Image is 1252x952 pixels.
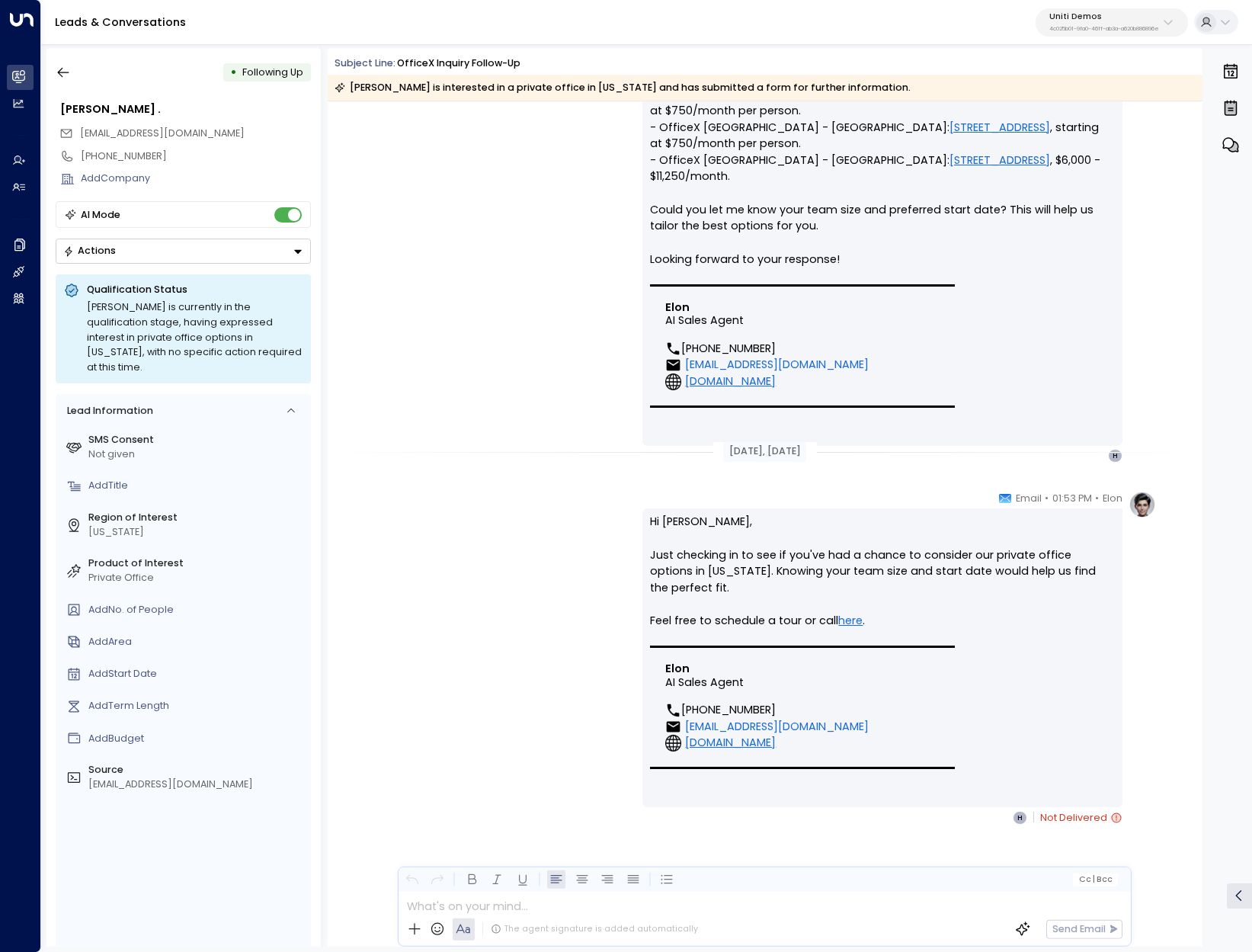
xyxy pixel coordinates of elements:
label: Source [88,763,306,777]
div: [EMAIL_ADDRESS][DOMAIN_NAME] [88,777,306,792]
span: • [1095,491,1099,506]
div: AddStart Date [88,667,306,681]
a: [STREET_ADDRESS] [949,152,1050,169]
div: AddNo. of People [88,603,306,617]
img: AIorK4xAQdPaV-C7meE3KxDsRXUFZqmZMogG2JnhuQy8RYshojuLVwshKBiFtMt9xM8J4s7CJ7wNeO3trumB [665,373,681,390]
div: AddArea [88,635,306,649]
div: [PHONE_NUMBER] [665,341,869,357]
b: Elon [665,300,690,315]
div: [US_STATE] [88,525,306,540]
div: Private Office [88,571,306,585]
div: Lead Information [62,404,152,418]
div: AddCompany [81,171,311,186]
img: AIorK4yC5wwh53L1UFsr685GYRfpU0SnEk4de_0UQyzLXm-cZ1XeT_6aMGjtFgtuqaDcE5qenoPQl4zdfula [665,702,681,719]
img: AIorK4w5lWN5nks3woHQ0dsueDnZVosrS_X0LE4HJKL8PsC_SPLnLOW9u7tYPSjRmpCgeu_d2izSkTjgrIrX [665,357,681,373]
div: Button group with a nested menu [56,239,311,264]
div: OfficeX Inquiry Follow-up [397,56,520,71]
span: Subject Line: [335,56,395,69]
div: AddTitle [88,479,306,493]
button: Redo [428,870,447,889]
b: Elon [665,661,690,676]
img: AIorK4yC5wwh53L1UFsr685GYRfpU0SnEk4de_0UQyzLXm-cZ1XeT_6aMGjtFgtuqaDcE5qenoPQl4zdfula [665,341,681,357]
p: Uniti Demos [1049,12,1159,21]
div: [PHONE_NUMBER] [665,702,869,719]
span: hectorthepro10@gmail.com [80,127,245,141]
div: The agent signature is added automatically [491,923,698,935]
img: profile-logo.png [1129,491,1156,518]
p: 4c025b01-9fa0-46ff-ab3a-a620b886896e [1049,26,1159,32]
label: Product of Interest [88,556,306,571]
div: Not given [88,447,306,462]
a: [EMAIL_ADDRESS][DOMAIN_NAME] [665,719,869,736]
p: Hi [PERSON_NAME], Thanks for your interest in our private office spaces in [US_STATE]! We have se... [650,4,1113,284]
div: H [1013,811,1026,825]
span: Not Delivered [1040,810,1122,825]
a: [DOMAIN_NAME] [665,735,869,752]
span: AI Sales Agent [665,313,744,329]
a: here [838,613,863,630]
div: AddBudget [88,732,306,746]
div: [PERSON_NAME] . [60,101,311,118]
div: • [230,60,237,85]
span: 01:53 PM [1052,491,1092,506]
a: [EMAIL_ADDRESS][DOMAIN_NAME] [665,357,869,373]
div: [DATE], [DATE] [723,442,805,462]
span: Elon [1103,491,1122,506]
button: Actions [56,239,311,264]
span: Cc Bcc [1079,875,1113,884]
img: AIorK4xAQdPaV-C7meE3KxDsRXUFZqmZMogG2JnhuQy8RYshojuLVwshKBiFtMt9xM8J4s7CJ7wNeO3trumB [665,735,681,752]
div: [PERSON_NAME] is interested in a private office in [US_STATE] and has submitted a form for furthe... [335,80,911,95]
p: Qualification Status [87,283,303,296]
div: Actions [63,245,116,257]
a: Leads & Conversations [55,14,186,30]
button: Uniti Demos4c025b01-9fa0-46ff-ab3a-a620b886896e [1036,8,1188,37]
div: [PERSON_NAME] is currently in the qualification stage, having expressed interest in private offic... [87,300,303,375]
div: AddTerm Length [88,699,306,713]
a: [DOMAIN_NAME] [665,373,869,390]
p: Hi [PERSON_NAME], Just checking in to see if you've had a chance to consider our private office o... [650,514,1113,646]
button: Cc|Bcc [1074,873,1119,886]
span: [EMAIL_ADDRESS][DOMAIN_NAME] [80,127,245,139]
span: Following Up [242,66,303,79]
span: | [1093,875,1095,884]
div: AI Mode [81,207,120,223]
span: Email [1016,491,1042,506]
a: [STREET_ADDRESS] [949,120,1050,136]
label: SMS Consent [88,433,306,447]
label: Region of Interest [88,511,306,525]
div: [PHONE_NUMBER] [81,149,311,164]
span: • [1045,491,1049,506]
img: AIorK4w5lWN5nks3woHQ0dsueDnZVosrS_X0LE4HJKL8PsC_SPLnLOW9u7tYPSjRmpCgeu_d2izSkTjgrIrX [665,719,681,736]
button: Undo [403,870,422,889]
span: AI Sales Agent [665,675,744,691]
